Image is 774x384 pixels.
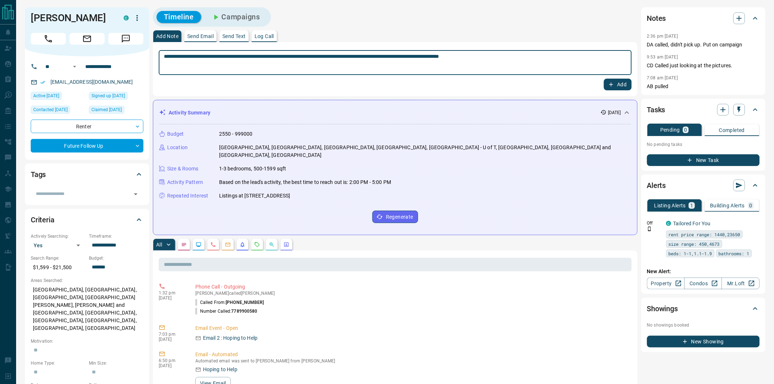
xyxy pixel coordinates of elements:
div: Showings [647,300,760,317]
div: Tags [31,166,143,183]
p: Hoping to Help [203,366,237,373]
h2: Showings [647,303,678,315]
div: condos.ca [124,15,129,20]
p: [DATE] [159,337,184,342]
button: Timeline [157,11,201,23]
svg: Agent Actions [283,242,289,248]
span: 7789900580 [232,309,258,314]
button: Campaigns [204,11,267,23]
p: Activity Pattern [167,178,203,186]
p: Listings at [STREET_ADDRESS] [219,192,290,200]
p: Budget [167,130,184,138]
div: Notes [647,10,760,27]
p: 1 [690,203,693,208]
span: Message [108,33,143,45]
p: [PERSON_NAME] called [PERSON_NAME] [195,291,629,296]
p: Listing Alerts [654,203,686,208]
p: New Alert: [647,268,760,275]
p: [DATE] [608,109,621,116]
div: Mon Apr 07 2025 [89,106,143,116]
p: Log Call [255,34,274,39]
p: 0 [749,203,752,208]
div: Tue Aug 12 2025 [31,106,85,116]
button: New Task [647,154,760,166]
p: 9:53 am [DATE] [647,54,678,60]
h2: Tasks [647,104,665,116]
svg: Push Notification Only [647,226,652,231]
p: Add Note [156,34,179,39]
h2: Tags [31,169,46,180]
p: 2550 - 999000 [219,130,253,138]
p: Search Range: [31,255,85,261]
p: [GEOGRAPHIC_DATA], [GEOGRAPHIC_DATA], [GEOGRAPHIC_DATA], [GEOGRAPHIC_DATA][PERSON_NAME], [PERSON_... [31,284,143,334]
p: Pending [660,127,680,132]
p: Completed [719,128,745,133]
a: Property [647,278,685,289]
svg: Listing Alerts [240,242,245,248]
div: Tasks [647,101,760,118]
button: Open [70,62,79,71]
div: Future Follow Up [31,139,143,153]
p: No showings booked [647,322,760,328]
p: [DATE] [159,295,184,301]
p: Number Called: [195,308,258,315]
svg: Requests [254,242,260,248]
p: Send Email [187,34,214,39]
p: $1,599 - $21,500 [31,261,85,274]
p: DA called, didn't pick up. Put on campaign [647,41,760,49]
div: Sun Apr 06 2025 [89,92,143,102]
p: Off [647,220,662,226]
p: CD Called just looking at the pictures. [647,62,760,69]
p: Automated email was sent to [PERSON_NAME] from [PERSON_NAME] [195,358,629,364]
p: 7:03 pm [159,332,184,337]
h2: Alerts [647,180,666,191]
span: rent price range: 1440,23650 [669,231,740,238]
a: Condos [684,278,722,289]
p: Actively Searching: [31,233,85,240]
span: Claimed [DATE] [91,106,122,113]
svg: Calls [210,242,216,248]
a: [EMAIL_ADDRESS][DOMAIN_NAME] [50,79,133,85]
p: Timeframe: [89,233,143,240]
span: [PHONE_NUMBER] [226,300,264,305]
p: Send Text [222,34,246,39]
span: Call [31,33,66,45]
p: 1:32 pm [159,290,184,295]
span: bathrooms: 1 [719,250,749,257]
button: Add [604,79,632,90]
h1: [PERSON_NAME] [31,12,113,24]
p: 1-3 bedrooms, 500-1599 sqft [219,165,286,173]
p: Budget: [89,255,143,261]
div: Activity Summary[DATE] [159,106,631,120]
p: Home Type: [31,360,85,366]
p: Based on the lead's activity, the best time to reach out is: 2:00 PM - 5:00 PM [219,178,391,186]
h2: Criteria [31,214,55,226]
p: Location [167,144,188,151]
p: All [156,242,162,247]
span: Contacted [DATE] [33,106,68,113]
p: Email 2 : Hoping to Help [203,334,258,342]
span: beds: 1-1,1.1-1.9 [669,250,712,257]
div: Mon Aug 11 2025 [31,92,85,102]
span: Active [DATE] [33,92,59,99]
button: New Showing [647,336,760,347]
svg: Lead Browsing Activity [196,242,202,248]
h2: Notes [647,12,666,24]
p: Motivation: [31,338,143,345]
div: Renter [31,120,143,133]
p: Building Alerts [710,203,745,208]
p: Size & Rooms [167,165,199,173]
p: No pending tasks [647,139,760,150]
span: Signed up [DATE] [91,92,125,99]
p: [DATE] [159,363,184,368]
svg: Email Verified [40,80,45,85]
p: Min Size: [89,360,143,366]
p: 7:08 am [DATE] [647,75,678,80]
p: AB pulled [647,83,760,90]
button: Open [131,189,141,199]
p: Repeated Interest [167,192,208,200]
p: 0 [684,127,687,132]
p: Email - Automated [195,351,629,358]
p: 2:36 pm [DATE] [647,34,678,39]
svg: Emails [225,242,231,248]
